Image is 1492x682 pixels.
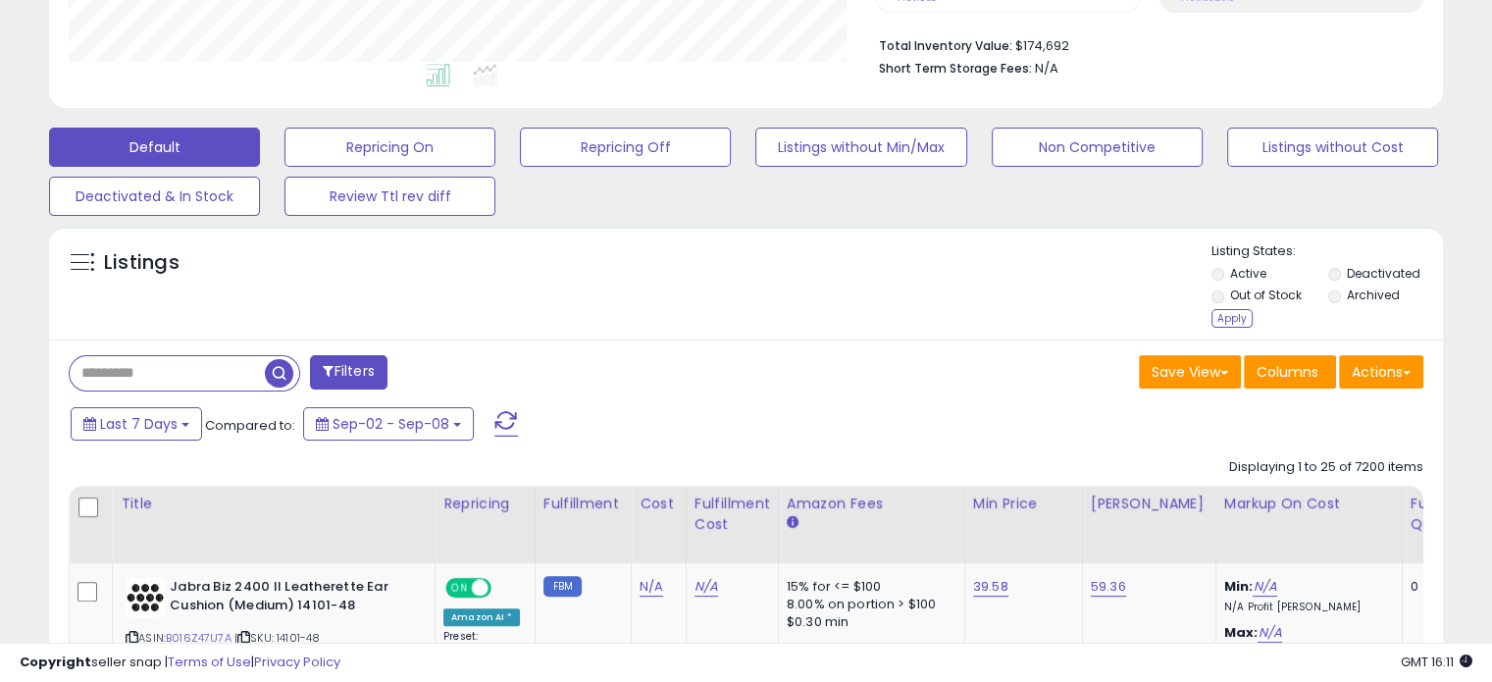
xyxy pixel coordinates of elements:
a: N/A [695,577,718,597]
h5: Listings [104,249,180,277]
a: N/A [640,577,663,597]
small: Amazon Fees. [787,514,798,532]
button: Review Ttl rev diff [284,177,495,216]
div: $0.30 min [787,613,950,631]
a: Privacy Policy [254,653,340,671]
th: The percentage added to the cost of goods (COGS) that forms the calculator for Min & Max prices. [1215,486,1402,563]
b: Total Inventory Value: [879,37,1012,54]
div: Fulfillment [543,494,623,514]
p: N/A Profit [PERSON_NAME] [1224,601,1387,614]
div: ASIN: [126,578,420,669]
span: OFF [489,580,520,597]
b: Short Term Storage Fees: [879,60,1032,77]
li: $174,692 [879,32,1409,56]
a: 39.58 [973,577,1008,597]
div: Fulfillable Quantity [1411,494,1478,535]
div: Markup on Cost [1224,494,1394,514]
div: Amazon AI * [443,608,520,626]
span: Sep-02 - Sep-08 [333,414,449,434]
span: 2025-09-16 16:11 GMT [1401,653,1472,671]
div: Fulfillment Cost [695,494,770,535]
a: 59.36 [1091,577,1126,597]
a: N/A [1253,577,1276,597]
button: Repricing On [284,128,495,167]
b: Jabra Biz 2400 II Leatherette Ear Cushion (Medium) 14101-48 [170,578,408,619]
button: Save View [1139,355,1241,389]
img: 31zbPEOctjL._SL40_.jpg [126,578,165,617]
span: Compared to: [205,416,295,435]
strong: Copyright [20,653,91,671]
div: Amazon Fees [787,494,956,514]
button: Listings without Min/Max [755,128,966,167]
label: Deactivated [1346,265,1419,282]
button: Repricing Off [520,128,731,167]
div: Displaying 1 to 25 of 7200 items [1229,458,1423,477]
div: 15% for <= $100 [787,578,950,596]
span: Columns [1257,362,1318,382]
div: Title [121,494,427,514]
button: Columns [1244,355,1336,389]
button: Sep-02 - Sep-08 [303,407,474,441]
small: FBM [543,576,582,597]
a: Terms of Use [168,653,251,671]
button: Deactivated & In Stock [49,177,260,216]
button: Last 7 Days [71,407,202,441]
div: 8.00% on portion > $100 [787,596,950,613]
span: ON [447,580,472,597]
span: N/A [1035,59,1058,78]
label: Archived [1346,287,1399,303]
button: Actions [1339,355,1423,389]
div: Repricing [443,494,527,514]
p: Listing States: [1211,242,1443,261]
label: Out of Stock [1230,287,1302,303]
button: Filters [310,355,386,390]
div: seller snap | | [20,654,340,672]
div: Cost [640,494,678,514]
b: Min: [1224,577,1254,596]
label: Active [1230,265,1266,282]
div: 0 [1411,578,1471,596]
button: Default [49,128,260,167]
div: Min Price [973,494,1074,514]
span: Last 7 Days [100,414,178,434]
button: Non Competitive [992,128,1203,167]
div: [PERSON_NAME] [1091,494,1208,514]
b: Max: [1224,623,1259,642]
div: Apply [1211,309,1253,328]
a: N/A [1258,623,1281,643]
button: Listings without Cost [1227,128,1438,167]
